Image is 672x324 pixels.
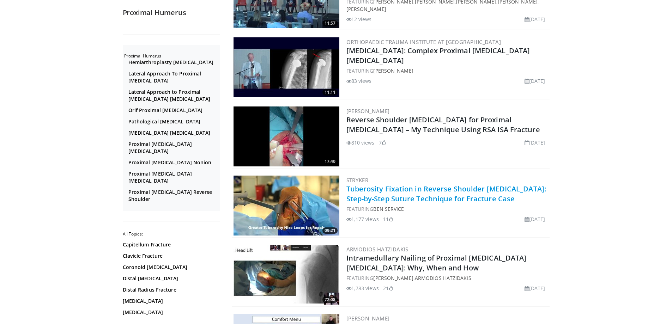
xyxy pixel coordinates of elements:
[234,37,339,97] img: 4fbef64c-4323-41e7-b606-00defa6b6c87.300x170_q85_crop-smart_upscale.jpg
[234,245,339,305] img: 2294a05c-9c78-43a3-be21-f98653b8503a.300x170_q85_crop-smart_upscale.jpg
[525,285,545,292] li: [DATE]
[379,139,386,146] li: 7
[525,215,545,223] li: [DATE]
[346,108,390,115] a: [PERSON_NAME]
[234,106,339,166] img: 75aafe7b-21ed-4c82-a103-29611ef2f2f7.300x170_q85_crop-smart_upscale.jpg
[346,177,369,184] a: Stryker
[346,215,379,223] li: 1,177 views
[525,16,545,23] li: [DATE]
[128,170,218,184] a: Proximal [MEDICAL_DATA] [MEDICAL_DATA]
[234,176,339,236] a: 09:21
[346,274,548,282] div: FEATURING ,
[123,241,218,248] a: Capitellum Fracture
[346,285,379,292] li: 1,783 views
[346,77,372,85] li: 83 views
[346,184,546,203] a: Tuberosity Fixation in Reverse Shoulder [MEDICAL_DATA]: Step-by-Step Suture Technique for Fractur...
[346,16,372,23] li: 12 views
[123,252,218,259] a: Clavicle Fracture
[234,245,339,305] a: 72:08
[128,118,218,125] a: Pathological [MEDICAL_DATA]
[123,309,218,316] a: [MEDICAL_DATA]
[346,67,548,74] div: FEATURING
[346,6,386,12] a: [PERSON_NAME]
[346,253,527,273] a: Intramedullary Nailing of Proximal [MEDICAL_DATA] [MEDICAL_DATA]: Why, When and How
[322,297,338,303] span: 72:08
[128,159,218,166] a: Proximal [MEDICAL_DATA] Nonion
[373,275,413,281] a: [PERSON_NAME]
[128,70,218,84] a: Lateral Approach To Proximal [MEDICAL_DATA]
[128,88,218,103] a: Lateral Approach to Proximal [MEDICAL_DATA] [MEDICAL_DATA]
[373,67,413,74] a: [PERSON_NAME]
[415,275,471,281] a: Armodios Hatzidakis
[128,189,218,203] a: Proximal [MEDICAL_DATA] Reverse Shoulder
[373,206,404,212] a: Ben Service
[234,37,339,97] a: 11:11
[346,315,390,322] a: [PERSON_NAME]
[322,20,338,26] span: 11:57
[383,215,393,223] li: 11
[123,286,218,293] a: Distal Radius Fracture
[322,227,338,234] span: 09:21
[234,106,339,166] a: 17:40
[123,298,218,305] a: [MEDICAL_DATA]
[346,205,548,213] div: FEATURING
[346,139,375,146] li: 810 views
[124,53,220,59] h2: Proximal Humerus
[322,158,338,165] span: 17:40
[346,38,501,45] a: Orthopaedic Trauma Institute at [GEOGRAPHIC_DATA]
[123,8,222,17] h2: Proximal Humerus
[346,46,530,65] a: [MEDICAL_DATA]: Complex Proximal [MEDICAL_DATA] [MEDICAL_DATA]
[128,59,218,66] a: Hemiarthroplasty [MEDICAL_DATA]
[123,231,220,237] h2: All Topics:
[383,285,393,292] li: 21
[525,77,545,85] li: [DATE]
[234,176,339,236] img: 0f82aaa6-ebff-41f2-ae4a-9f36684ef98a.300x170_q85_crop-smart_upscale.jpg
[128,129,218,136] a: [MEDICAL_DATA] [MEDICAL_DATA]
[346,115,540,134] a: Reverse Shoulder [MEDICAL_DATA] for Proximal [MEDICAL_DATA] – My Technique Using RSA ISA Fracture
[525,139,545,146] li: [DATE]
[123,275,218,282] a: Distal [MEDICAL_DATA]
[123,264,218,271] a: Coronoid [MEDICAL_DATA]
[128,141,218,155] a: Proximal [MEDICAL_DATA] [MEDICAL_DATA]
[128,107,218,114] a: Orif Proximal [MEDICAL_DATA]
[322,89,338,96] span: 11:11
[346,246,408,253] a: Armodios Hatzidakis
